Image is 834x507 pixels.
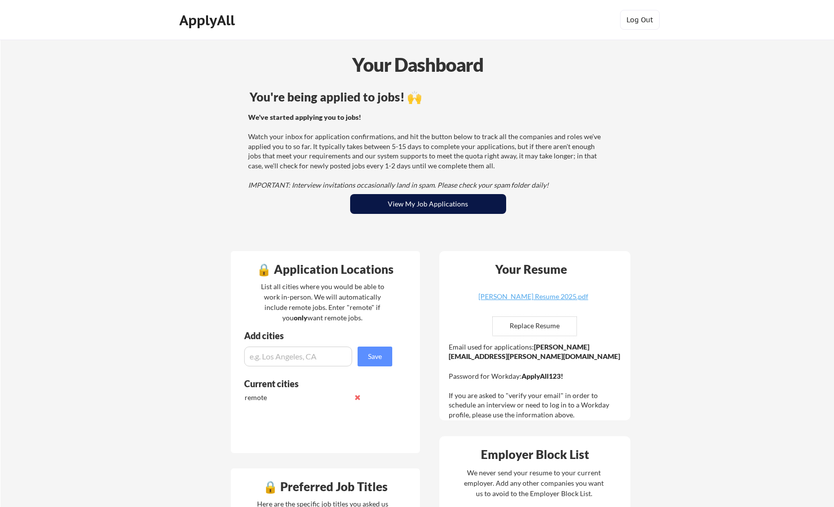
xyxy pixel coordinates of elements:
[294,313,308,322] strong: only
[1,51,834,79] div: Your Dashboard
[449,343,620,361] strong: [PERSON_NAME][EMAIL_ADDRESS][PERSON_NAME][DOMAIN_NAME]
[179,12,238,29] div: ApplyAll
[350,194,506,214] button: View My Job Applications
[244,379,381,388] div: Current cities
[245,393,349,403] div: remote
[250,91,607,103] div: You're being applied to jobs! 🙌
[521,372,563,380] strong: ApplyAll123!
[244,331,395,340] div: Add cities
[248,113,361,121] strong: We've started applying you to jobs!
[474,293,592,308] a: [PERSON_NAME] Resume 2025.pdf
[233,481,417,493] div: 🔒 Preferred Job Titles
[474,293,592,300] div: [PERSON_NAME] Resume 2025.pdf
[255,281,391,323] div: List all cities where you would be able to work in-person. We will automatically include remote j...
[244,347,352,366] input: e.g. Los Angeles, CA
[233,263,417,275] div: 🔒 Application Locations
[248,112,605,190] div: Watch your inbox for application confirmations, and hit the button below to track all the compani...
[620,10,660,30] button: Log Out
[482,263,580,275] div: Your Resume
[443,449,627,460] div: Employer Block List
[464,467,605,499] div: We never send your resume to your current employer. Add any other companies you want us to avoid ...
[248,181,549,189] em: IMPORTANT: Interview invitations occasionally land in spam. Please check your spam folder daily!
[358,347,392,366] button: Save
[449,342,624,420] div: Email used for applications: Password for Workday: If you are asked to "verify your email" in ord...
